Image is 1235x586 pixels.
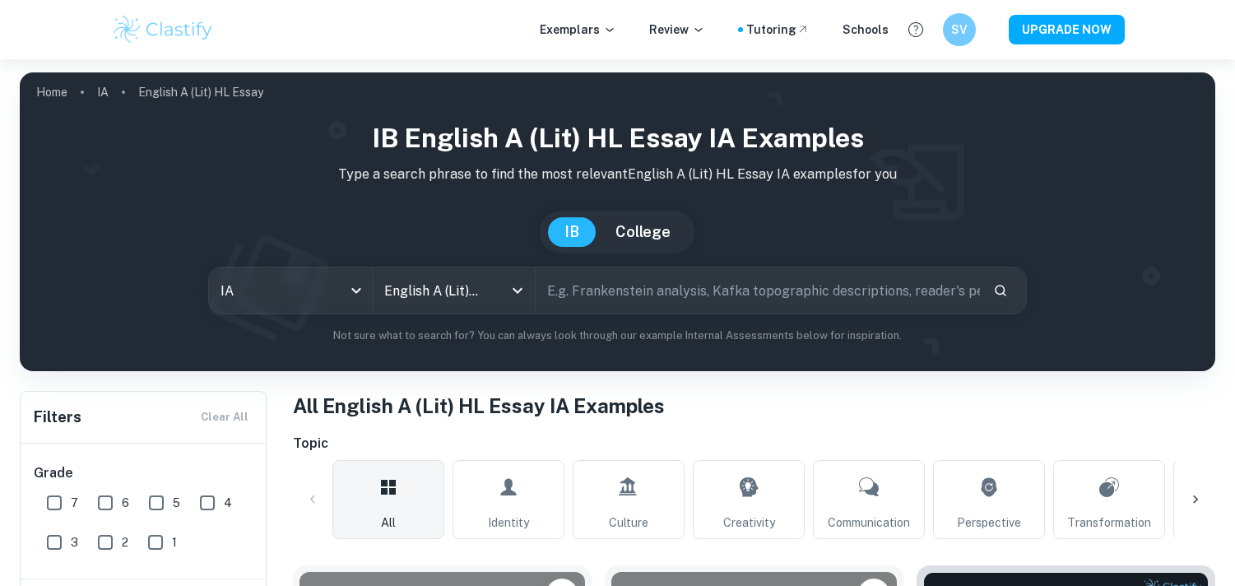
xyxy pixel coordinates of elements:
[33,165,1202,184] p: Type a search phrase to find the most relevant English A (Lit) HL Essay IA examples for you
[599,217,687,247] button: College
[1067,514,1151,532] span: Transformation
[138,83,263,101] p: English A (Lit) HL Essay
[97,81,109,104] a: IA
[536,267,980,314] input: E.g. Frankenstein analysis, Kafka topographic descriptions, reader's perception...
[71,494,78,512] span: 7
[548,217,596,247] button: IB
[649,21,705,39] p: Review
[20,72,1215,371] img: profile cover
[723,514,775,532] span: Creativity
[828,514,910,532] span: Communication
[488,514,529,532] span: Identity
[293,391,1215,421] h1: All English A (Lit) HL Essay IA Examples
[172,533,177,551] span: 1
[293,434,1215,453] h6: Topic
[71,533,78,551] span: 3
[843,21,889,39] a: Schools
[224,494,232,512] span: 4
[381,514,396,532] span: All
[173,494,180,512] span: 5
[33,328,1202,344] p: Not sure what to search for? You can always look through our example Internal Assessments below f...
[209,267,372,314] div: IA
[33,119,1202,158] h1: IB English A (Lit) HL Essay IA examples
[746,21,810,39] a: Tutoring
[943,13,976,46] button: SV
[949,21,968,39] h6: SV
[34,406,81,429] h6: Filters
[987,277,1014,305] button: Search
[506,279,529,302] button: Open
[902,16,930,44] button: Help and Feedback
[36,81,67,104] a: Home
[609,514,648,532] span: Culture
[122,533,128,551] span: 2
[957,514,1021,532] span: Perspective
[540,21,616,39] p: Exemplars
[122,494,129,512] span: 6
[111,13,216,46] img: Clastify logo
[1009,15,1125,44] button: UPGRADE NOW
[34,463,254,483] h6: Grade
